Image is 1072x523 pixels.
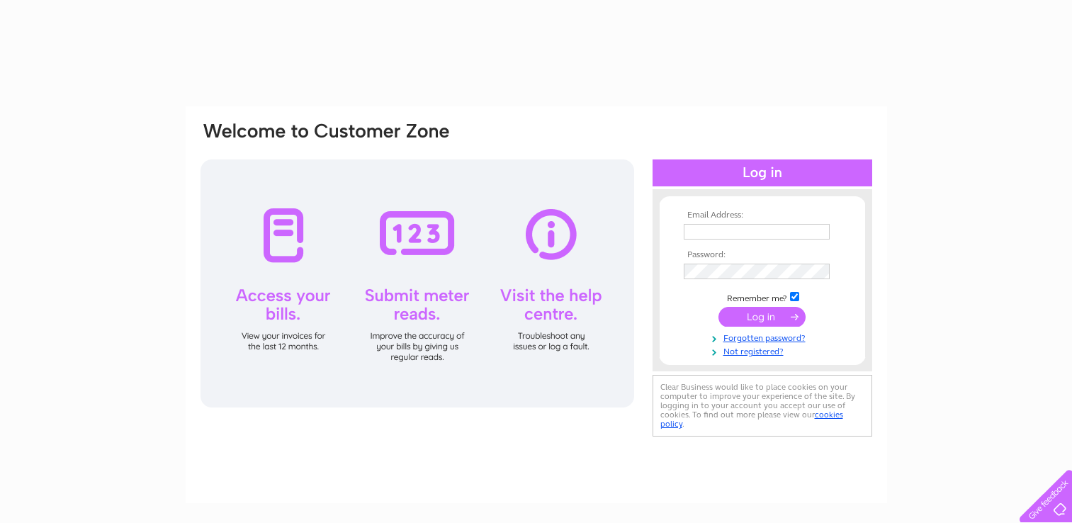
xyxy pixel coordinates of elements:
input: Submit [718,307,806,327]
th: Password: [680,250,845,260]
div: Clear Business would like to place cookies on your computer to improve your experience of the sit... [653,375,872,437]
th: Email Address: [680,210,845,220]
a: cookies policy [660,410,843,429]
a: Forgotten password? [684,330,845,344]
a: Not registered? [684,344,845,357]
td: Remember me? [680,290,845,304]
